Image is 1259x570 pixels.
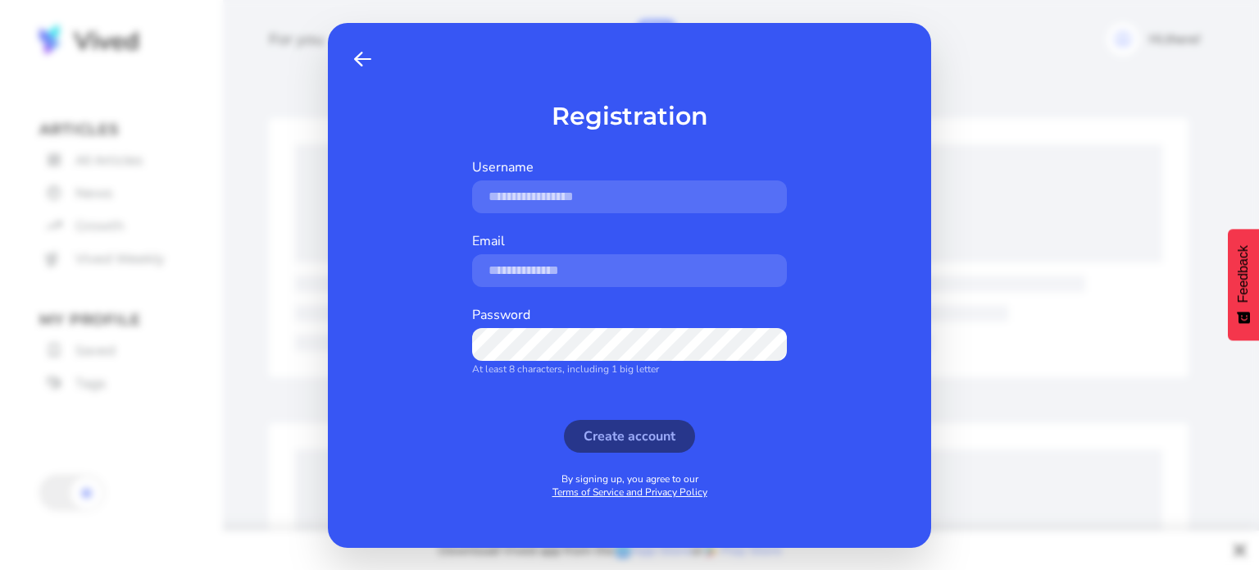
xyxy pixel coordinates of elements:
a: Terms of Service and Privacy Policy [552,486,707,499]
label: Password [472,306,530,324]
label: Email [472,232,505,250]
div: At least 8 characters, including 1 big letter [472,363,787,376]
label: Username [472,158,534,176]
span: Feedback [1236,245,1251,303]
h1: Registration [552,102,708,131]
div: By signing up, you agree to our [552,472,707,499]
button: Create account [564,420,695,453]
button: Feedback - Show survey [1228,229,1259,340]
